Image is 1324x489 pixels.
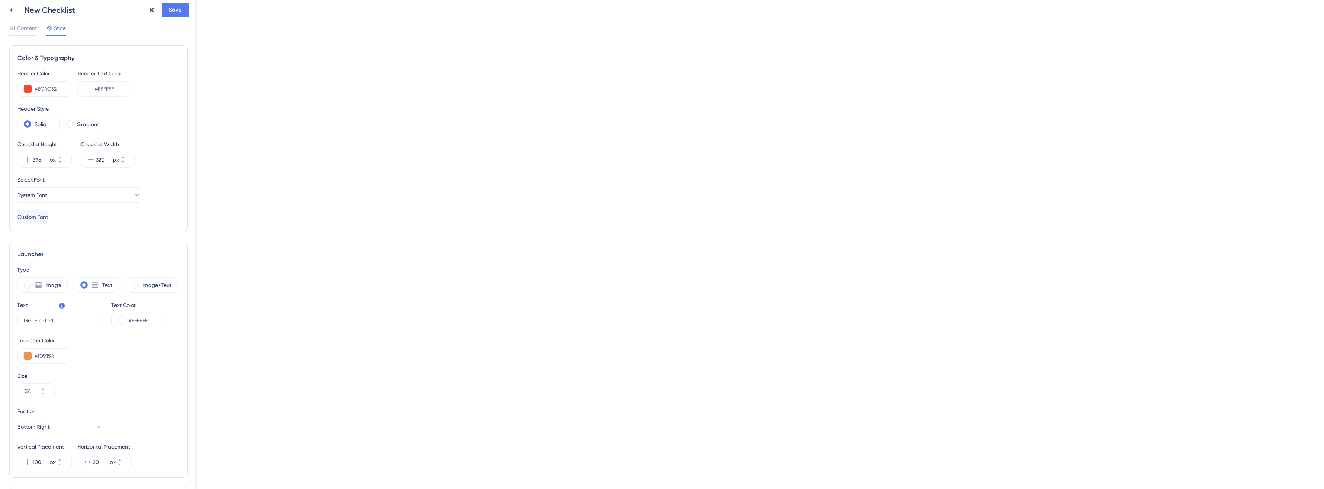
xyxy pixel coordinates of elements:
[57,160,71,167] button: px
[169,5,181,15] span: Save
[17,407,102,416] div: Position
[96,155,111,164] input: px
[117,462,131,470] button: px
[77,120,99,129] label: Gradient
[17,210,48,224] button: Custom Font
[33,155,48,164] input: px
[17,300,28,310] div: Text
[54,23,66,33] span: Style
[17,213,48,222] span: Custom Font
[25,5,142,15] div: New Checklist
[117,454,131,462] button: px
[17,187,140,203] button: System Font
[17,23,37,33] span: Content
[35,120,47,129] label: Solid
[45,280,61,290] label: Image
[111,300,165,310] div: Text Color
[17,336,71,345] div: Launcher Color
[93,457,108,467] input: px
[17,422,50,431] span: Bottom Right
[17,175,180,184] div: Select Font
[142,280,171,290] label: Image+Text
[80,140,134,149] div: Checklist Width
[17,442,71,451] div: Vertical Placement
[17,419,102,434] button: Bottom Right
[17,69,71,78] div: Header Color
[77,69,131,78] div: Header Text Color
[24,316,95,325] input: Get Started
[17,250,180,259] div: Launcher
[162,3,189,17] button: Save
[17,265,180,274] div: Type
[50,457,56,467] div: px
[57,462,71,470] button: px
[57,152,71,160] button: px
[17,104,180,113] div: Header Style
[113,155,119,164] div: px
[120,152,134,160] button: px
[17,140,71,149] div: Checklist Height
[17,371,180,381] div: Size
[17,53,180,63] div: Color & Typography
[102,280,112,290] label: Text
[57,454,71,462] button: px
[50,155,56,164] div: px
[17,190,47,200] span: System Font
[110,457,116,467] div: px
[33,457,48,467] input: px
[120,160,134,167] button: px
[77,442,131,451] div: Horizontal Placement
